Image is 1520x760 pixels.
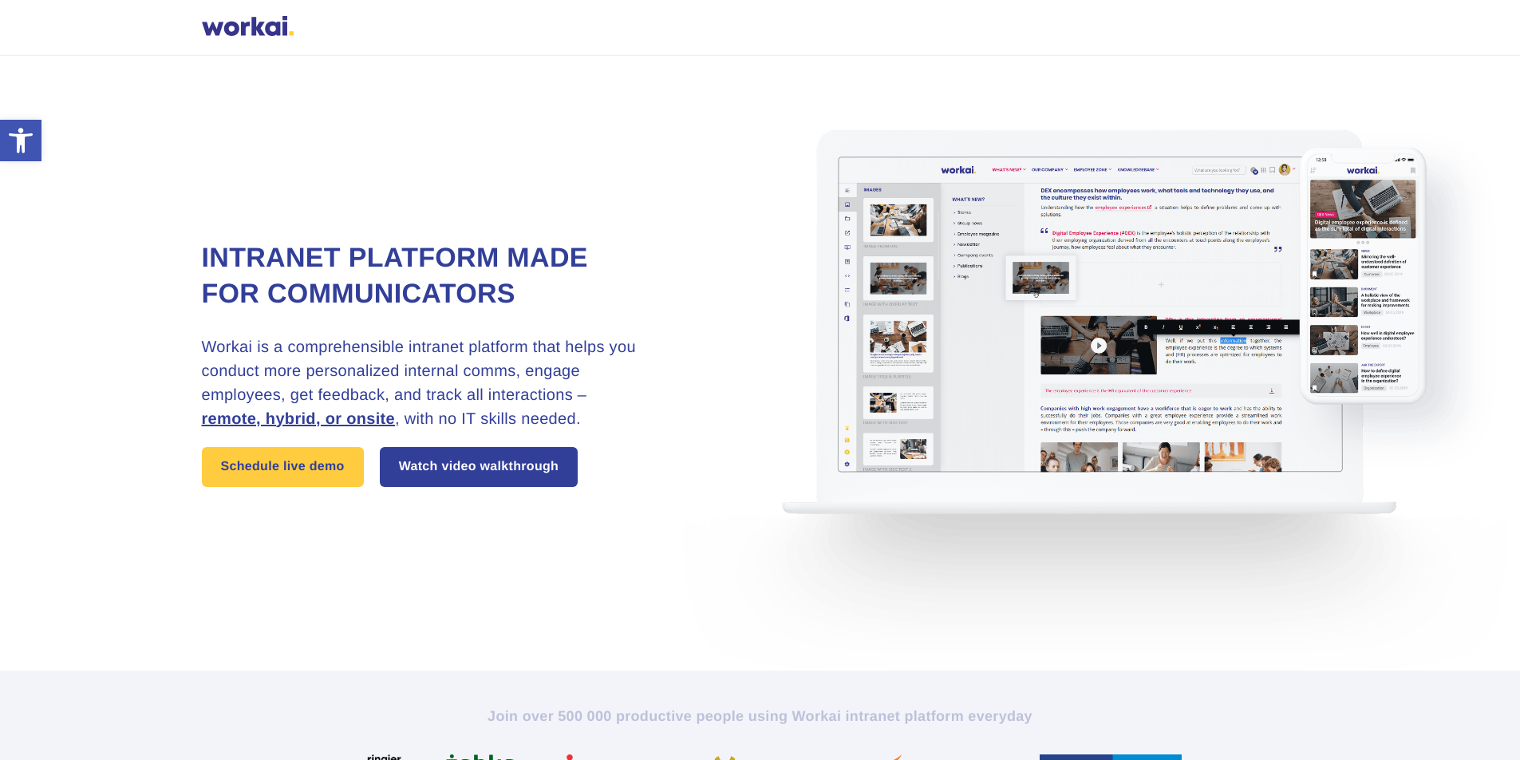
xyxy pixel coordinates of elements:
[202,410,395,428] u: remote, hybrid, or onsite
[202,240,641,314] h1: Intranet platform made for communicators
[318,707,1203,726] h2: Join over 500 000 productive people using Workai intranet platform everyday
[380,447,578,487] a: Watch video walkthrough
[202,335,641,431] h3: Workai is a comprehensible intranet platform that helps you conduct more personalized internal co...
[202,447,364,487] a: Schedule live demo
